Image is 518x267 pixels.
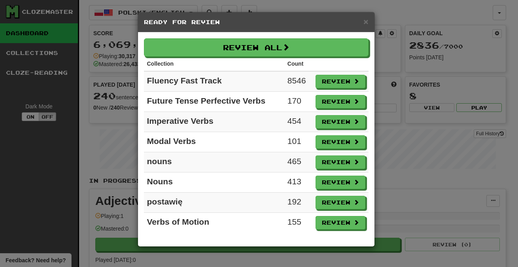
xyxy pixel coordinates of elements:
td: 454 [284,112,312,132]
td: 465 [284,152,312,172]
button: Review [316,176,365,189]
td: 170 [284,92,312,112]
button: Review [316,196,365,209]
h5: Ready for Review [144,18,369,26]
td: Verbs of Motion [144,213,284,233]
button: Review [316,95,365,108]
button: Review All [144,38,369,57]
td: 155 [284,213,312,233]
td: nouns [144,152,284,172]
td: Future Tense Perfective Verbs [144,92,284,112]
th: Collection [144,57,284,71]
td: 413 [284,172,312,193]
td: Modal Verbs [144,132,284,152]
td: 8546 [284,71,312,92]
td: Imperative Verbs [144,112,284,132]
td: 101 [284,132,312,152]
button: Close [363,17,368,26]
button: Review [316,115,365,129]
button: Review [316,216,365,229]
span: × [363,17,368,26]
td: Fluency Fast Track [144,71,284,92]
button: Review [316,75,365,88]
td: postawię [144,193,284,213]
button: Review [316,155,365,169]
th: Count [284,57,312,71]
button: Review [316,135,365,149]
td: Nouns [144,172,284,193]
td: 192 [284,193,312,213]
